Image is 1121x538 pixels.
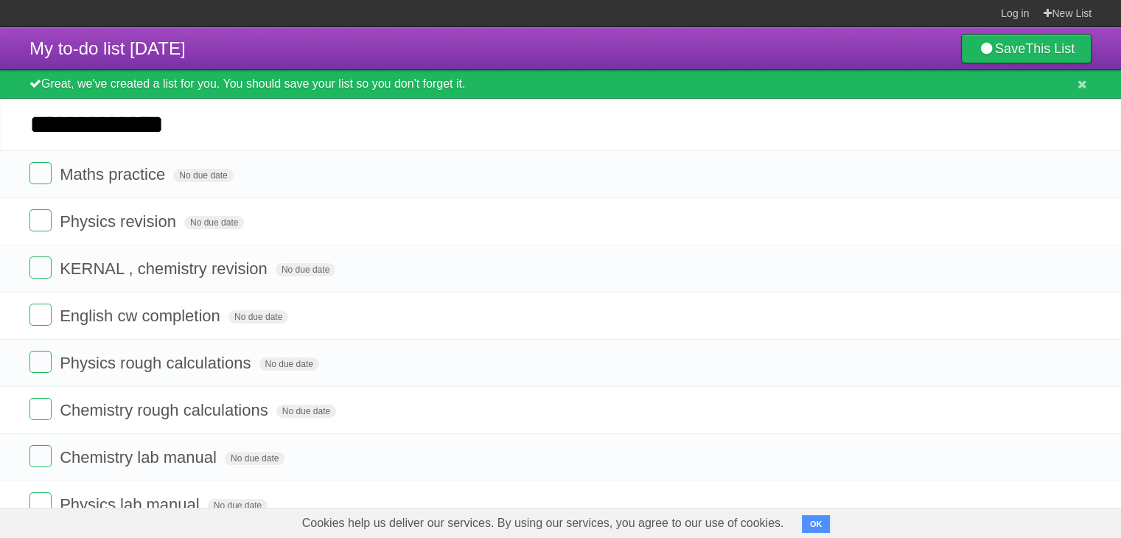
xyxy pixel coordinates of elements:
label: Done [29,256,52,279]
span: No due date [184,216,244,229]
span: Maths practice [60,165,169,184]
b: This List [1025,41,1075,56]
span: Physics revision [60,212,180,231]
span: Chemistry rough calculations [60,401,271,419]
label: Done [29,162,52,184]
label: Done [29,209,52,231]
span: Physics rough calculations [60,354,254,372]
a: SaveThis List [961,34,1092,63]
span: Physics lab manual [60,495,203,514]
span: KERNAL , chemistry revision [60,259,271,278]
span: No due date [276,405,336,418]
span: My to-do list [DATE] [29,38,186,58]
span: No due date [228,310,288,324]
label: Done [29,492,52,514]
span: No due date [225,452,284,465]
span: Chemistry lab manual [60,448,220,467]
span: No due date [208,499,268,512]
span: No due date [259,357,319,371]
span: English cw completion [60,307,224,325]
label: Done [29,398,52,420]
span: Cookies help us deliver our services. By using our services, you agree to our use of cookies. [287,509,799,538]
span: No due date [276,263,335,276]
label: Done [29,445,52,467]
label: Done [29,351,52,373]
button: OK [802,515,831,533]
label: Done [29,304,52,326]
span: No due date [173,169,233,182]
